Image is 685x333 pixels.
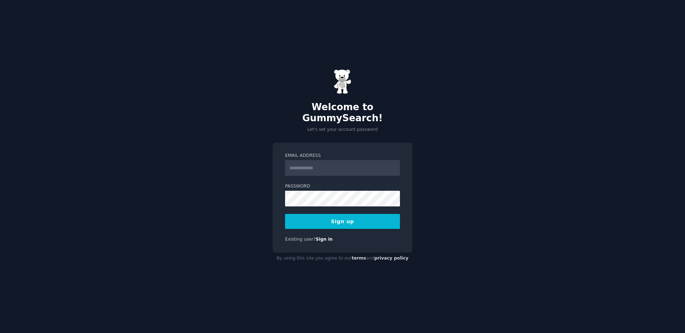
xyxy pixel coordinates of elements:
a: privacy policy [374,256,409,261]
div: By using this site you agree to our and [273,253,412,264]
label: Password [285,183,400,190]
label: Email Address [285,153,400,159]
span: Existing user? [285,237,316,242]
a: Sign in [316,237,333,242]
img: Gummy Bear [334,69,351,94]
button: Sign up [285,214,400,229]
p: Let's set your account password [273,127,412,133]
h2: Welcome to GummySearch! [273,102,412,124]
a: terms [352,256,366,261]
